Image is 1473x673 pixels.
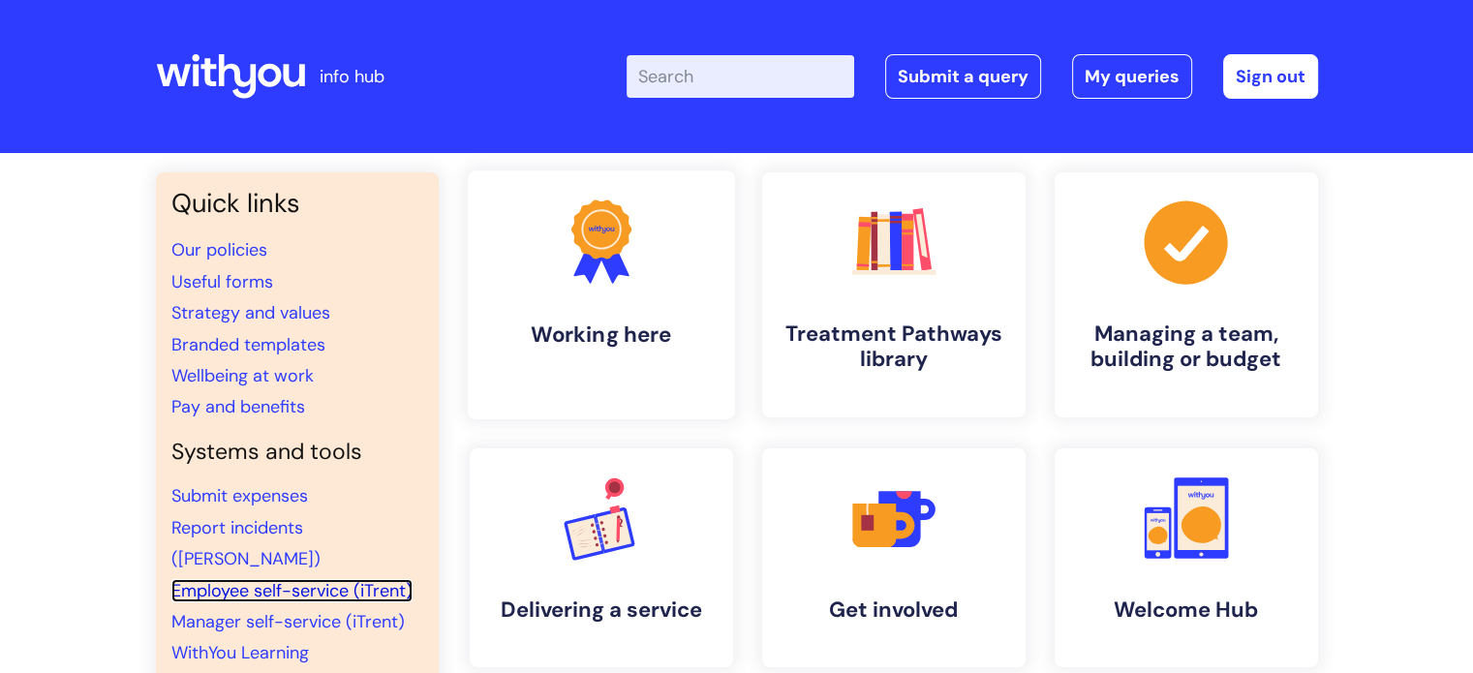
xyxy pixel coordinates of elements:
[470,448,733,667] a: Delivering a service
[1070,597,1303,623] h4: Welcome Hub
[171,579,413,602] a: Employee self-service (iTrent)
[1070,321,1303,373] h4: Managing a team, building or budget
[171,395,305,418] a: Pay and benefits
[171,238,267,261] a: Our policies
[778,321,1010,373] h4: Treatment Pathways library
[1055,172,1318,417] a: Managing a team, building or budget
[1072,54,1192,99] a: My queries
[171,641,309,664] a: WithYou Learning
[1223,54,1318,99] a: Sign out
[483,321,720,348] h4: Working here
[885,54,1041,99] a: Submit a query
[171,270,273,293] a: Useful forms
[320,61,384,92] p: info hub
[171,484,308,507] a: Submit expenses
[171,439,423,466] h4: Systems and tools
[762,172,1026,417] a: Treatment Pathways library
[467,170,734,419] a: Working here
[171,333,325,356] a: Branded templates
[171,364,314,387] a: Wellbeing at work
[485,597,718,623] h4: Delivering a service
[627,54,1318,99] div: | -
[171,610,405,633] a: Manager self-service (iTrent)
[627,55,854,98] input: Search
[171,516,321,570] a: Report incidents ([PERSON_NAME])
[171,188,423,219] h3: Quick links
[778,597,1010,623] h4: Get involved
[1055,448,1318,667] a: Welcome Hub
[762,448,1026,667] a: Get involved
[171,301,330,324] a: Strategy and values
